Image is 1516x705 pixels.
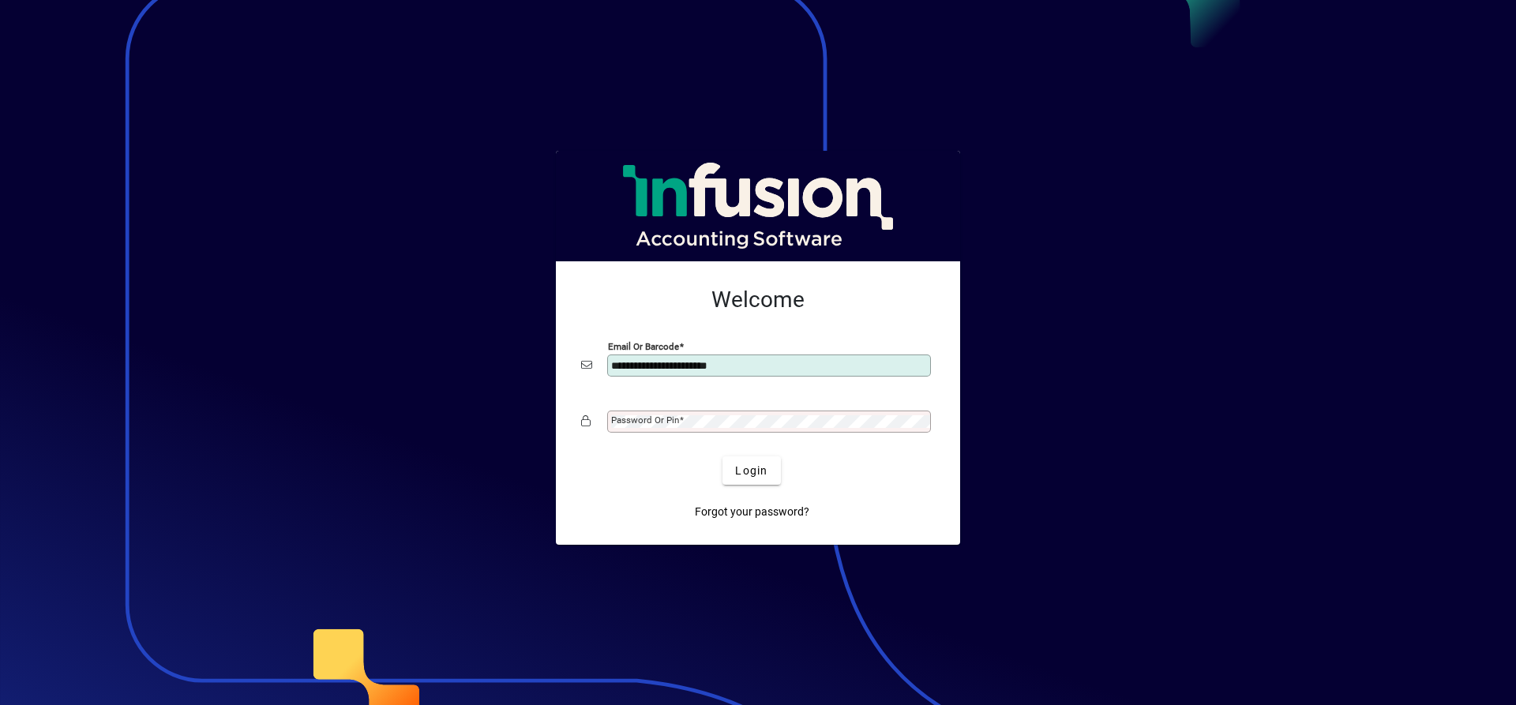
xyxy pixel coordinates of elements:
[611,414,679,426] mat-label: Password or Pin
[695,504,809,520] span: Forgot your password?
[608,341,679,352] mat-label: Email or Barcode
[735,463,767,479] span: Login
[581,287,935,313] h2: Welcome
[689,497,816,526] a: Forgot your password?
[722,456,780,485] button: Login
